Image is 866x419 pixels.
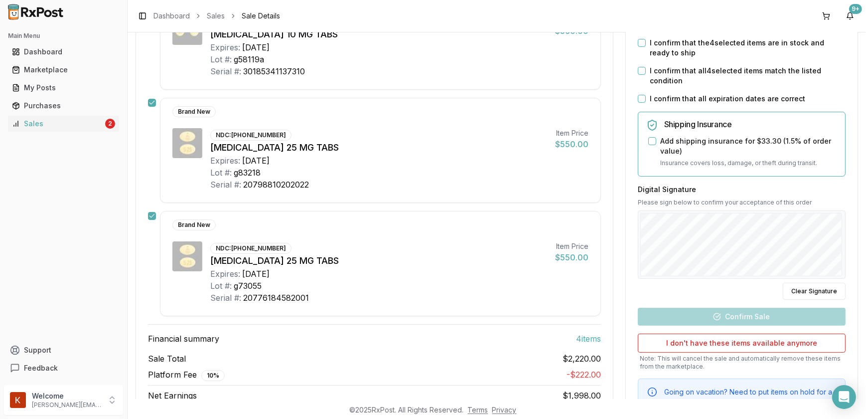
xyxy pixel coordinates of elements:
[210,53,232,65] div: Lot #:
[172,128,202,158] img: Jardiance 25 MG TABS
[4,62,123,78] button: Marketplace
[638,334,846,353] button: I don't have these items available anymore
[234,167,261,179] div: g83218
[242,11,280,21] span: Sale Details
[242,41,270,53] div: [DATE]
[210,268,240,280] div: Expires:
[468,406,488,414] a: Terms
[210,280,232,292] div: Lot #:
[660,136,837,156] label: Add shipping insurance for $33.30 ( 1.5 % of order value)
[650,66,846,86] label: I confirm that all 4 selected items match the listed condition
[32,391,101,401] p: Welcome
[105,119,115,129] div: 2
[210,292,241,304] div: Serial #:
[8,43,119,61] a: Dashboard
[210,254,547,268] div: [MEDICAL_DATA] 25 MG TABS
[210,141,547,155] div: [MEDICAL_DATA] 25 MG TABS
[8,79,119,97] a: My Posts
[567,370,601,380] span: - $222.00
[555,241,588,251] div: Item Price
[243,179,309,191] div: 20798810202022
[210,41,240,53] div: Expires:
[492,406,517,414] a: Privacy
[555,128,588,138] div: Item Price
[148,369,225,381] span: Platform Fee
[4,341,123,359] button: Support
[234,280,262,292] div: g73055
[664,387,837,407] div: Going on vacation? Need to put items on hold for a moment?
[12,47,115,57] div: Dashboard
[555,138,588,150] div: $550.00
[664,120,837,128] h5: Shipping Insurance
[10,392,26,408] img: User avatar
[842,8,858,24] button: 9+
[148,390,197,402] span: Net Earnings
[12,101,115,111] div: Purchases
[210,179,241,191] div: Serial #:
[24,363,58,373] span: Feedback
[8,32,119,40] h2: Main Menu
[210,130,291,141] div: NDC: [PHONE_NUMBER]
[638,355,846,371] p: Note: This will cancel the sale and automatically remove these items from the marketplace.
[8,115,119,133] a: Sales2
[32,401,101,409] p: [PERSON_NAME][EMAIL_ADDRESS][DOMAIN_NAME]
[207,11,225,21] a: Sales
[555,251,588,263] div: $550.00
[242,268,270,280] div: [DATE]
[4,44,123,60] button: Dashboard
[234,53,264,65] div: g58119a
[12,83,115,93] div: My Posts
[4,80,123,96] button: My Posts
[650,38,846,58] label: I confirm that the 4 selected items are in stock and ready to ship
[242,155,270,167] div: [DATE]
[210,65,241,77] div: Serial #:
[148,353,186,365] span: Sale Total
[832,385,856,409] div: Open Intercom Messenger
[172,106,216,117] div: Brand New
[153,11,280,21] nav: breadcrumb
[172,219,216,230] div: Brand New
[4,359,123,377] button: Feedback
[148,333,219,345] span: Financial summary
[783,283,846,300] button: Clear Signature
[696,397,752,407] button: Contact support
[4,116,123,132] button: Sales2
[210,27,547,41] div: [MEDICAL_DATA] 10 MG TABS
[172,241,202,271] img: Jardiance 25 MG TABS
[12,119,103,129] div: Sales
[8,61,119,79] a: Marketplace
[849,4,862,14] div: 9+
[576,333,601,345] span: 4 item s
[243,65,305,77] div: 30185341137310
[563,391,601,401] span: $1,998.00
[650,94,805,104] label: I confirm that all expiration dates are correct
[638,184,846,194] h3: Digital Signature
[201,370,225,381] div: 10 %
[563,353,601,365] span: $2,220.00
[210,155,240,167] div: Expires:
[638,198,846,206] p: Please sign below to confirm your acceptance of this order
[4,98,123,114] button: Purchases
[153,11,190,21] a: Dashboard
[8,97,119,115] a: Purchases
[243,292,309,304] div: 20776184582001
[4,4,68,20] img: RxPost Logo
[660,158,837,168] p: Insurance covers loss, damage, or theft during transit.
[210,167,232,179] div: Lot #:
[210,243,291,254] div: NDC: [PHONE_NUMBER]
[12,65,115,75] div: Marketplace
